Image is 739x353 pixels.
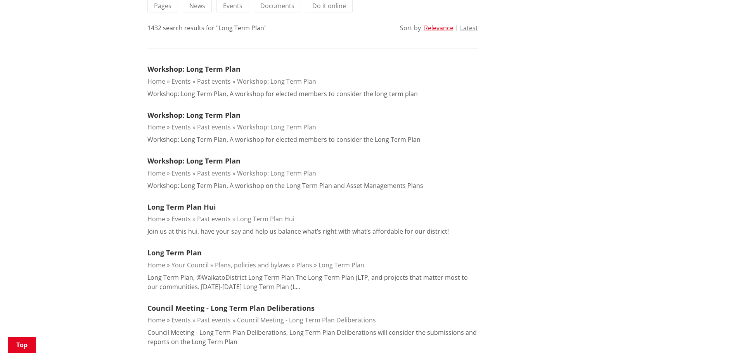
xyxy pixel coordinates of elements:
[147,273,478,291] p: Long Term Plan, @WaikatoDistrict Long Term Plan The Long-Term Plan (LTP, and projects that matter...
[147,303,315,313] a: Council Meeting - Long Term Plan Deliberations
[237,316,376,324] a: Council Meeting - Long Term Plan Deliberations
[147,181,423,190] p: Workshop: Long Term Plan, A workshop on the Long Term Plan and Asset Managements Plans
[171,261,209,269] a: Your Council
[171,123,191,131] a: Events
[237,169,316,177] a: Workshop: Long Term Plan
[147,215,165,223] a: Home
[147,110,241,120] a: Workshop: Long Term Plan
[460,24,478,31] button: Latest
[189,2,205,10] span: News
[171,77,191,86] a: Events
[237,215,294,223] a: Long Term Plan Hui
[703,320,731,348] iframe: Messenger Launcher
[147,328,478,346] p: Council Meeting - Long Term Plan Deliberations, Long Term Plan Deliberations will consider the su...
[147,23,267,33] div: 1432 search results for "Long Term Plan"
[147,64,241,74] a: Workshop: Long Term Plan
[154,2,171,10] span: Pages
[147,135,421,144] p: Workshop: Long Term Plan, A workshop for elected members to consider the Long Term Plan
[400,23,421,33] div: Sort by
[197,123,231,131] a: Past events
[312,2,346,10] span: Do it online
[237,123,316,131] a: Workshop: Long Term Plan
[424,24,453,31] button: Relevance
[147,123,165,131] a: Home
[8,337,36,353] a: Top
[147,248,202,257] a: Long Term Plan
[318,261,364,269] a: Long Term Plan
[197,77,231,86] a: Past events
[197,215,231,223] a: Past events
[296,261,312,269] a: Plans
[147,156,241,165] a: Workshop: Long Term Plan
[260,2,294,10] span: Documents
[223,2,242,10] span: Events
[197,169,231,177] a: Past events
[147,169,165,177] a: Home
[171,316,191,324] a: Events
[237,77,316,86] a: Workshop: Long Term Plan
[171,215,191,223] a: Events
[147,316,165,324] a: Home
[215,261,290,269] a: Plans, policies and bylaws
[147,202,216,212] a: Long Term Plan Hui
[147,261,165,269] a: Home
[147,77,165,86] a: Home
[171,169,191,177] a: Events
[147,227,449,236] p: Join us at this hui, have your say and help us balance what’s right with what’s affordable for ou...
[197,316,231,324] a: Past events
[147,89,418,98] p: Workshop: Long Term Plan, A workshop for elected members to consider the long term plan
